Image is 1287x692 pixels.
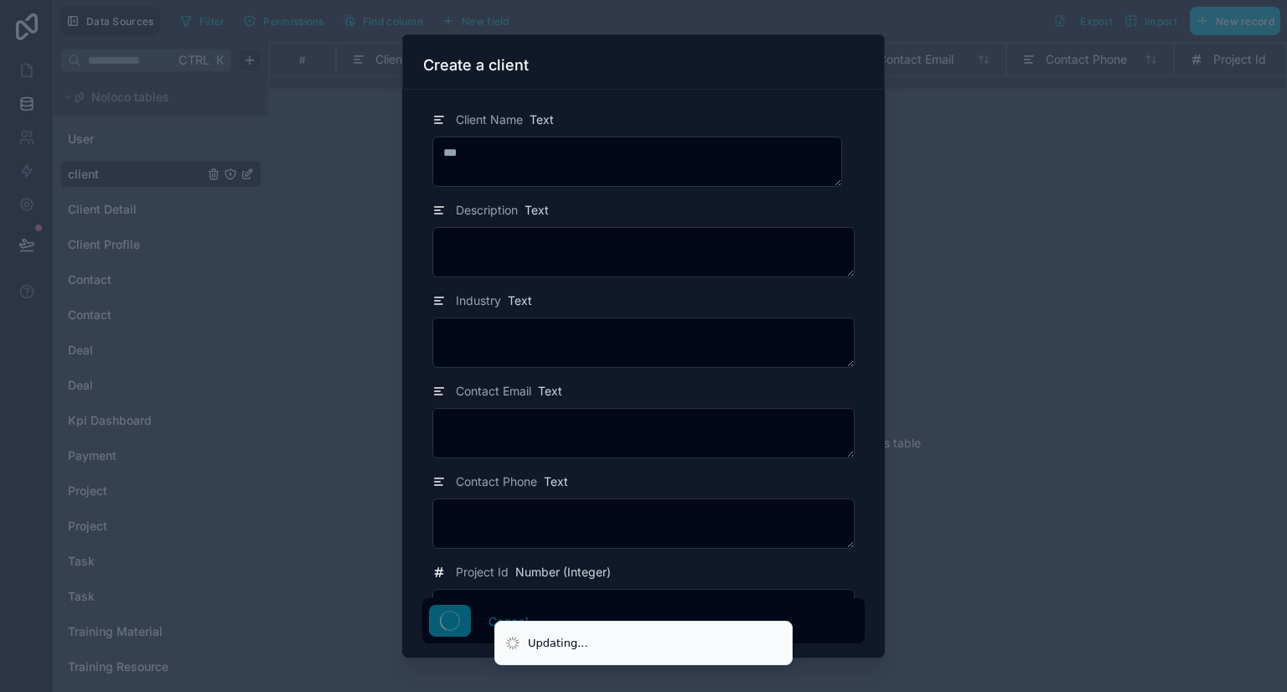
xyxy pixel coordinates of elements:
span: Text [538,383,562,400]
span: Text [530,111,554,128]
span: Text [525,202,549,219]
div: Updating... [528,635,588,652]
span: Industry [456,292,501,309]
h3: Create a client [423,55,529,75]
span: Number (Integer) [515,564,611,581]
span: Text [508,292,532,309]
span: Contact Email [456,383,531,400]
span: Description [456,202,518,219]
span: Text [544,473,568,490]
span: Contact Phone [456,473,537,490]
span: Project Id [456,564,509,581]
span: Client Name [456,111,523,128]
